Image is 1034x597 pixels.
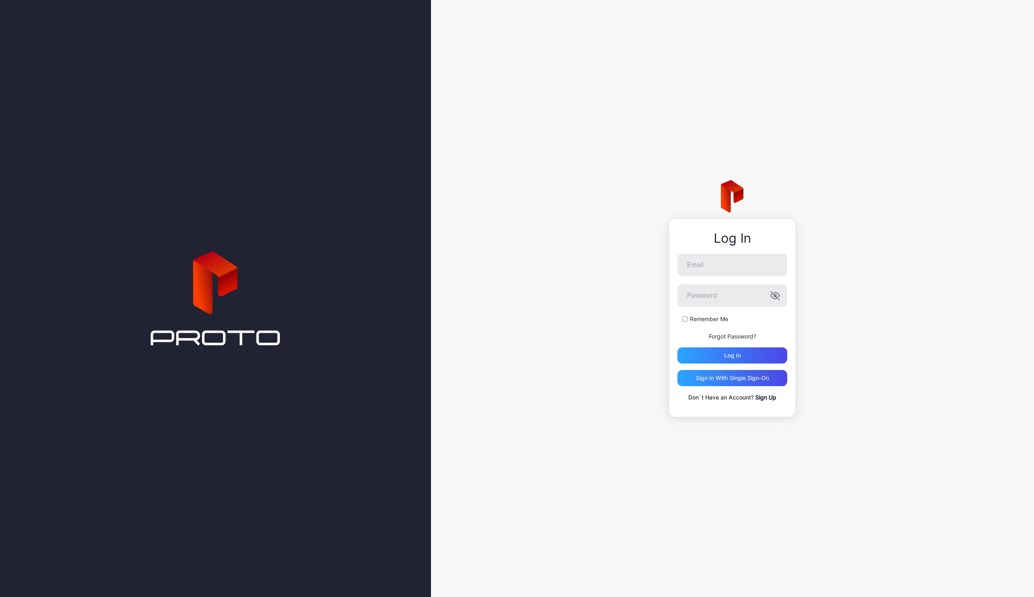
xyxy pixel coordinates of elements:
label: Remember Me [690,315,728,323]
input: Email [677,254,787,276]
p: Don`t Have an Account? [677,393,787,402]
button: Password [770,291,780,301]
div: Sign in With Single Sign-On [696,375,769,381]
div: Log In [677,231,787,246]
a: Forgot Password? [709,333,756,340]
button: Log in [677,347,787,364]
button: Sign in With Single Sign-On [677,370,787,386]
input: Password [677,284,787,307]
div: Log in [724,352,741,359]
a: Sign Up [755,394,776,401]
